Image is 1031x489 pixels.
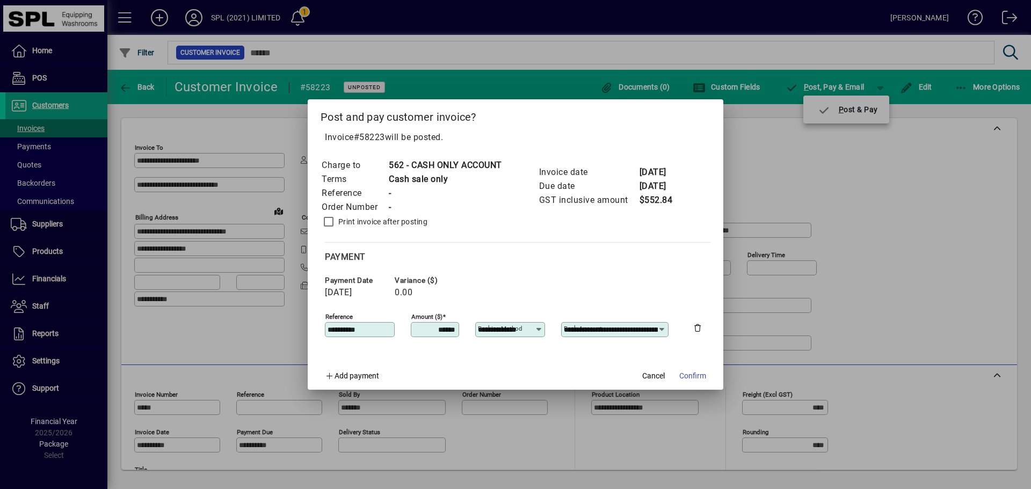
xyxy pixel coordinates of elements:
[336,216,427,227] label: Print invoice after posting
[325,288,352,297] span: [DATE]
[636,366,671,385] button: Cancel
[308,99,723,130] h2: Post and pay customer invoice?
[539,193,639,207] td: GST inclusive amount
[321,200,388,214] td: Order Number
[388,186,502,200] td: -
[564,325,602,332] mat-label: Bank Account
[411,313,442,320] mat-label: Amount ($)
[679,370,706,382] span: Confirm
[354,132,385,142] span: #58223
[321,186,388,200] td: Reference
[639,179,682,193] td: [DATE]
[639,193,682,207] td: $552.84
[639,165,682,179] td: [DATE]
[325,252,366,262] span: Payment
[539,179,639,193] td: Due date
[388,158,502,172] td: 562 - CASH ONLY ACCOUNT
[395,288,412,297] span: 0.00
[539,165,639,179] td: Invoice date
[395,276,459,284] span: Variance ($)
[642,370,665,382] span: Cancel
[325,276,389,284] span: Payment date
[321,131,710,144] p: Invoice will be posted .
[325,313,353,320] mat-label: Reference
[321,366,383,385] button: Add payment
[321,172,388,186] td: Terms
[321,158,388,172] td: Charge to
[675,366,710,385] button: Confirm
[335,371,379,380] span: Add payment
[388,172,502,186] td: Cash sale only
[478,325,522,332] mat-label: Banking method
[388,200,502,214] td: -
